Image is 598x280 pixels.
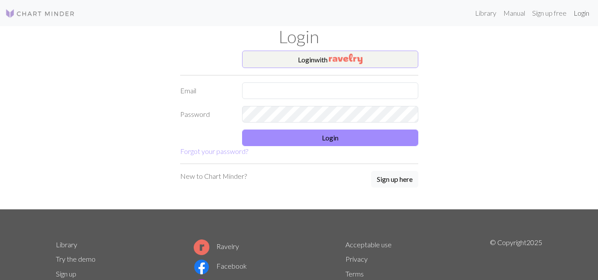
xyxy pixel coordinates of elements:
a: Library [472,4,500,22]
a: Ravelry [194,242,239,250]
button: Sign up here [371,171,418,188]
a: Facebook [194,262,247,270]
img: Facebook logo [194,259,209,275]
a: Sign up free [529,4,570,22]
a: Sign up [56,270,76,278]
a: Privacy [345,255,368,263]
img: Ravelry logo [194,239,209,255]
a: Try the demo [56,255,96,263]
a: Terms [345,270,364,278]
a: Manual [500,4,529,22]
label: Password [175,106,237,123]
img: Logo [5,8,75,19]
a: Library [56,240,77,249]
button: Loginwith [242,51,418,68]
a: Forgot your password? [180,147,248,155]
img: Ravelry [329,54,362,64]
button: Login [242,130,418,146]
h1: Login [51,26,548,47]
a: Acceptable use [345,240,392,249]
label: Email [175,82,237,99]
a: Login [570,4,593,22]
p: New to Chart Minder? [180,171,247,181]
